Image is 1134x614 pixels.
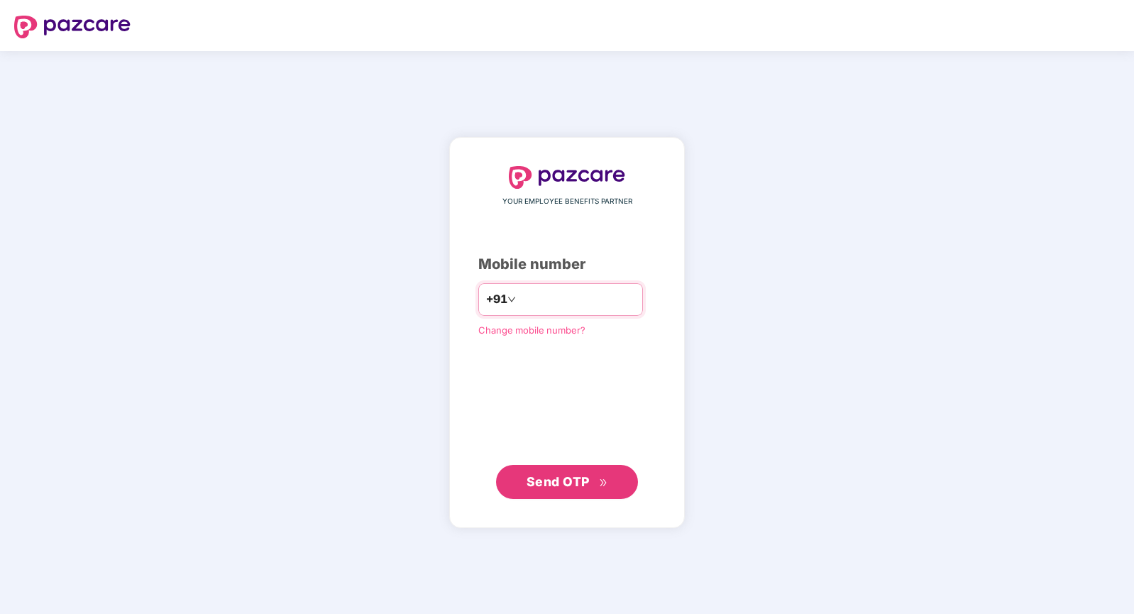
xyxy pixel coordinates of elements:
[478,253,656,275] div: Mobile number
[478,324,585,336] a: Change mobile number?
[527,474,590,489] span: Send OTP
[507,295,516,304] span: down
[599,478,608,488] span: double-right
[502,196,632,207] span: YOUR EMPLOYEE BENEFITS PARTNER
[509,166,625,189] img: logo
[14,16,131,38] img: logo
[486,290,507,308] span: +91
[496,465,638,499] button: Send OTPdouble-right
